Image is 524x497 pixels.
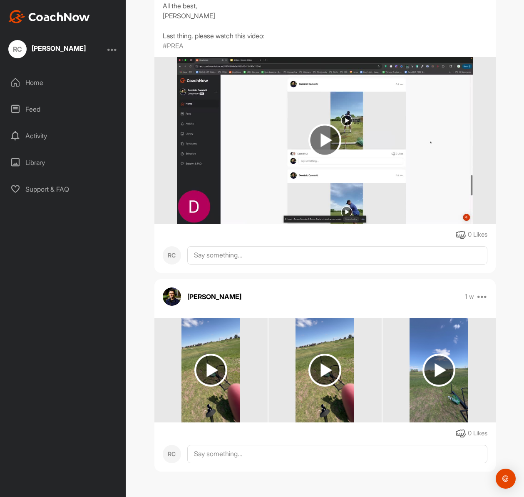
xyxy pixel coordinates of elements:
[5,72,122,93] div: Home
[194,354,227,387] img: play
[8,40,27,58] div: RC
[308,354,341,387] img: play
[8,10,90,23] img: CoachNow
[177,57,473,224] img: media
[296,318,354,422] img: media
[181,318,240,422] img: media
[496,469,516,489] div: Open Intercom Messenger
[410,318,468,422] img: media
[5,179,122,200] div: Support & FAQ
[468,429,487,438] div: 0 Likes
[5,125,122,146] div: Activity
[163,445,181,463] div: RC
[163,246,181,265] div: RC
[5,99,122,120] div: Feed
[422,354,455,387] img: play
[468,230,487,240] div: 0 Likes
[32,45,86,52] div: [PERSON_NAME]
[308,124,341,157] img: play
[465,292,474,301] p: 1 w
[187,292,241,302] p: [PERSON_NAME]
[163,41,184,51] p: #PREA
[163,287,181,306] img: avatar
[5,152,122,173] div: Library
